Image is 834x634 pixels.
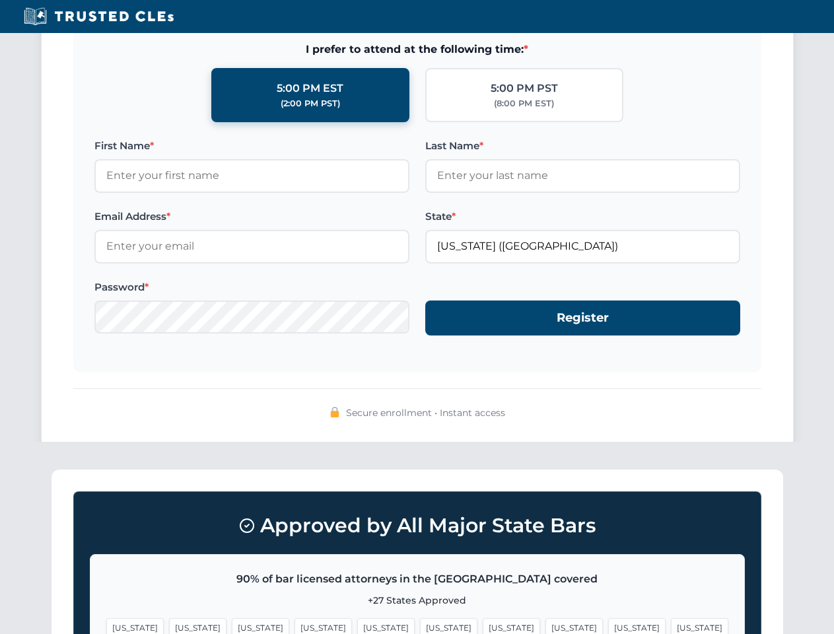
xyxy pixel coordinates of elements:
[94,279,409,295] label: Password
[106,571,728,588] p: 90% of bar licensed attorneys in the [GEOGRAPHIC_DATA] covered
[494,97,554,110] div: (8:00 PM EST)
[106,593,728,608] p: +27 States Approved
[94,159,409,192] input: Enter your first name
[425,209,740,225] label: State
[491,80,558,97] div: 5:00 PM PST
[425,230,740,263] input: Florida (FL)
[346,405,505,420] span: Secure enrollment • Instant access
[425,138,740,154] label: Last Name
[90,508,745,544] h3: Approved by All Major State Bars
[277,80,343,97] div: 5:00 PM EST
[94,41,740,58] span: I prefer to attend at the following time:
[94,230,409,263] input: Enter your email
[425,300,740,335] button: Register
[425,159,740,192] input: Enter your last name
[281,97,340,110] div: (2:00 PM PST)
[94,209,409,225] label: Email Address
[330,407,340,417] img: 🔒
[94,138,409,154] label: First Name
[20,7,178,26] img: Trusted CLEs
